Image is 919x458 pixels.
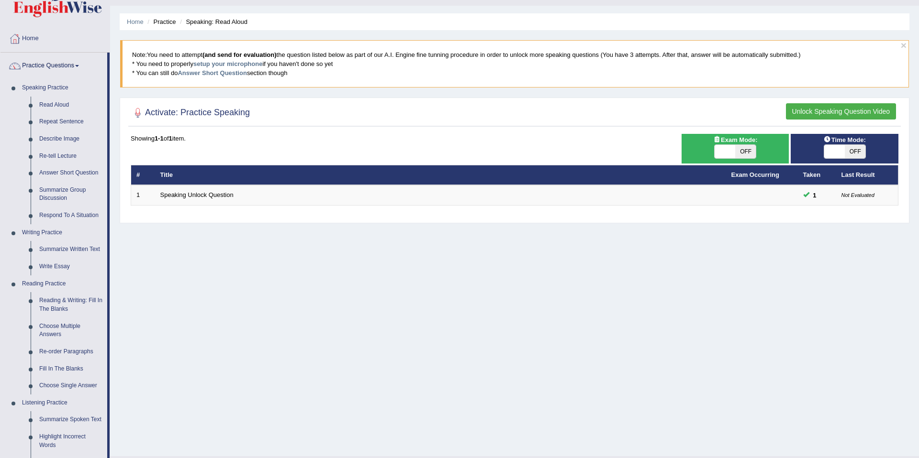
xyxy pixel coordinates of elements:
[18,275,107,293] a: Reading Practice
[35,131,107,148] a: Describe Image
[0,53,107,76] a: Practice Questions
[798,165,836,185] th: Taken
[841,192,874,198] small: Not Evaluated
[836,165,898,185] th: Last Result
[35,148,107,165] a: Re-tell Lecture
[18,394,107,412] a: Listening Practice
[131,185,155,205] td: 1
[131,106,250,120] h2: Activate: Practice Speaking
[35,377,107,394] a: Choose Single Answer
[35,182,107,207] a: Summarize Group Discussion
[120,40,909,87] blockquote: You need to attempt the question listed below as part of our A.I. Engine fine tunning procedure i...
[169,135,172,142] b: 1
[131,165,155,185] th: #
[202,51,277,58] b: (and send for evaluation)
[160,191,234,198] a: Speaking Unlock Question
[131,134,898,143] div: Showing of item.
[820,135,870,145] span: Time Mode:
[35,113,107,131] a: Repeat Sentence
[18,224,107,241] a: Writing Practice
[35,97,107,114] a: Read Aloud
[18,79,107,97] a: Speaking Practice
[155,165,726,185] th: Title
[35,207,107,224] a: Respond To A Situation
[132,51,147,58] span: Note:
[155,135,164,142] b: 1-1
[127,18,144,25] a: Home
[901,40,907,50] button: ×
[145,17,176,26] li: Practice
[731,171,779,178] a: Exam Occurring
[35,411,107,428] a: Summarize Spoken Text
[178,17,247,26] li: Speaking: Read Aloud
[35,241,107,258] a: Summarize Written Text
[809,190,820,200] span: You cannot take this question anymore
[0,25,110,49] a: Home
[35,343,107,360] a: Re-order Paragraphs
[178,69,247,76] a: Answer Short Question
[35,292,107,317] a: Reading & Writing: Fill In The Blanks
[786,103,896,120] button: Unlock Speaking Question Video
[735,145,756,158] span: OFF
[709,135,761,145] span: Exam Mode:
[35,360,107,378] a: Fill In The Blanks
[35,318,107,343] a: Choose Multiple Answers
[682,134,789,163] div: Show exams occurring in exams
[35,164,107,182] a: Answer Short Question
[35,258,107,275] a: Write Essay
[35,428,107,454] a: Highlight Incorrect Words
[845,145,865,158] span: OFF
[193,60,262,67] a: setup your microphone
